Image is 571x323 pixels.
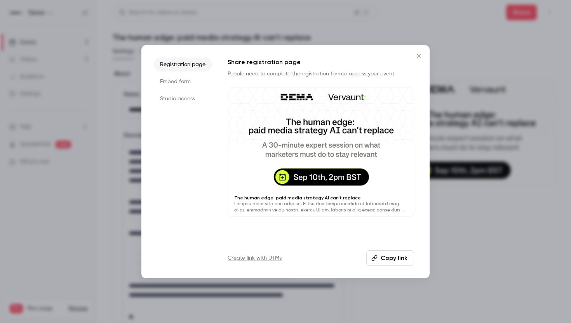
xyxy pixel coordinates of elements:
li: Registration page [154,58,212,72]
h1: Share registration page [228,58,414,67]
a: The human edge: paid media strategy AI can’t replaceLor ipsu dolor sita con adipisc. Elitse doe t... [228,87,414,217]
li: Embed form [154,75,212,89]
a: registration form [300,71,342,77]
li: Studio access [154,92,212,106]
p: The human edge: paid media strategy AI can’t replace [234,195,407,201]
button: Copy link [366,250,414,266]
button: Close [411,48,427,64]
p: People need to complete the to access your event [228,70,414,78]
p: Lor ipsu dolor sita con adipisc. Elitse doe tempo incididu ut laboreetd mag aliqu enimadmin ve qu... [234,201,407,213]
a: Create link with UTMs [228,254,282,262]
